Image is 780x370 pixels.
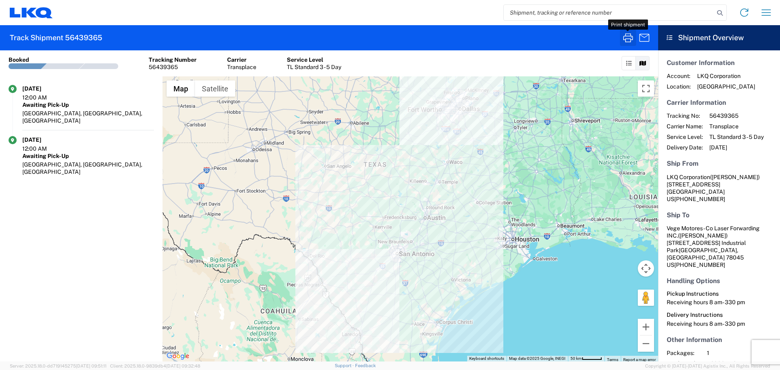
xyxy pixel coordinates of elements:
span: Service Level: [667,133,703,141]
div: Transplace [227,63,256,71]
span: [DATE] 09:32:48 [166,364,200,368]
div: [DATE] [22,136,63,143]
button: Map Scale: 50 km per 46 pixels [568,356,604,361]
div: [GEOGRAPHIC_DATA], [GEOGRAPHIC_DATA], [GEOGRAPHIC_DATA] [22,161,154,175]
span: Vege Motores - Co Laser Forwarding INC. [STREET_ADDRESS] Industrial Park [667,225,760,253]
button: Map camera controls [638,260,654,277]
span: LKQ Corporation [667,174,710,180]
img: Google [165,351,191,361]
span: Server: 2025.18.0-dd719145275 [10,364,106,368]
span: LKQ Corporation [697,72,755,80]
span: ([PERSON_NAME]) [710,174,760,180]
div: 12:00 AM [22,94,63,101]
div: [GEOGRAPHIC_DATA], [GEOGRAPHIC_DATA], [GEOGRAPHIC_DATA] [22,110,154,124]
div: Receiving hours 8 am- 330 pm [667,299,771,306]
address: [GEOGRAPHIC_DATA], [GEOGRAPHIC_DATA] 78045 US [667,225,771,268]
span: [DATE] 09:51:11 [76,364,106,368]
a: Feedback [355,363,376,368]
button: Zoom out [638,335,654,352]
h5: Customer Information [667,59,771,67]
span: 56439365 [709,112,764,119]
span: [PHONE_NUMBER] [674,196,725,202]
span: [DATE] [709,144,764,151]
div: Receiving hours 8 am- 330 pm [667,320,771,327]
span: Carrier Name: [667,123,703,130]
div: Awaiting Pick-Up [22,152,154,160]
button: Show street map [167,80,195,97]
div: 56439365 [149,63,197,71]
address: [GEOGRAPHIC_DATA] US [667,173,771,203]
a: Support [335,363,355,368]
button: Zoom in [638,319,654,335]
button: Drag Pegman onto the map to open Street View [638,290,654,306]
button: Keyboard shortcuts [469,356,504,361]
div: Tracking Number [149,56,197,63]
div: Carrier [227,56,256,63]
input: Shipment, tracking or reference number [504,5,714,20]
h5: Handling Options [667,277,771,285]
span: Tracking No: [667,112,703,119]
div: Awaiting Pick-Up [22,101,154,108]
span: [STREET_ADDRESS] [667,181,720,188]
span: Location: [667,83,691,90]
div: 12:00 AM [22,145,63,152]
span: ([PERSON_NAME]) [678,232,728,239]
span: 50 km [570,356,582,361]
span: Packages: [667,349,700,357]
button: Show satellite imagery [195,80,235,97]
span: [GEOGRAPHIC_DATA] [697,83,755,90]
button: Toggle fullscreen view [638,80,654,97]
span: Transplace [709,123,764,130]
a: Report a map error [623,357,656,362]
span: Client: 2025.18.0-9839db4 [110,364,200,368]
header: Shipment Overview [658,25,780,50]
div: TL Standard 3 - 5 Day [287,63,341,71]
h2: Track Shipment 56439365 [10,33,102,43]
h6: Delivery Instructions [667,312,771,318]
div: Booked [9,56,29,63]
span: Total Weight: [667,360,700,367]
a: Open this area in Google Maps (opens a new window) [165,351,191,361]
span: TL Standard 3 - 5 Day [709,133,764,141]
span: [PHONE_NUMBER] [674,262,725,268]
h5: Ship To [667,211,771,219]
h5: Other Information [667,336,771,344]
span: Map data ©2025 Google, INEGI [509,356,565,361]
span: Delivery Date: [667,144,703,151]
h5: Ship From [667,160,771,167]
span: Account: [667,72,691,80]
h5: Carrier Information [667,99,771,106]
div: Service Level [287,56,341,63]
span: Copyright © [DATE]-[DATE] Agistix Inc., All Rights Reserved [645,362,770,370]
h6: Pickup Instructions [667,290,771,297]
a: Terms [607,357,618,362]
div: [DATE] [22,85,63,92]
